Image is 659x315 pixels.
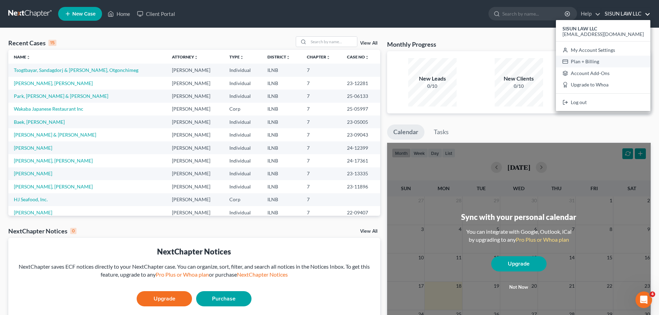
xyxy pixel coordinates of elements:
td: Individual [224,115,262,128]
a: Upgrade [137,291,192,306]
td: [PERSON_NAME] [166,115,224,128]
td: Individual [224,180,262,193]
div: You can integrate with Google, Outlook, iCal by upgrading to any [464,228,574,244]
a: My Account Settings [556,44,650,56]
div: 0 [70,228,76,234]
a: Chapterunfold_more [307,54,330,59]
td: Individual [224,154,262,167]
a: SISUN LAW LLC [601,8,650,20]
a: [PERSON_NAME] [14,170,52,176]
td: ILNB [262,90,301,102]
td: 7 [301,154,341,167]
td: [PERSON_NAME] [166,206,224,219]
td: [PERSON_NAME] [166,154,224,167]
a: Plan + Billing [556,56,650,67]
td: [PERSON_NAME] [166,193,224,206]
td: 7 [301,90,341,102]
div: New Clients [495,75,543,83]
a: [PERSON_NAME], [PERSON_NAME] [14,158,93,164]
a: Upgrade to Whoa [556,79,650,91]
span: [EMAIL_ADDRESS][DOMAIN_NAME] [562,31,644,37]
div: NextChapter saves ECF notices directly to your NextChapter case. You can organize, sort, filter, ... [14,263,375,279]
td: ILNB [262,64,301,76]
td: ILNB [262,154,301,167]
div: Recent Cases [8,39,56,47]
i: unfold_more [326,55,330,59]
strong: SISUN LAW LLC [562,26,597,31]
td: [PERSON_NAME] [166,167,224,180]
a: Calendar [387,124,424,140]
td: Individual [224,64,262,76]
td: [PERSON_NAME] [166,103,224,115]
td: ILNB [262,180,301,193]
a: Districtunfold_more [267,54,290,59]
a: Nameunfold_more [14,54,30,59]
a: [PERSON_NAME], [PERSON_NAME] [14,80,93,86]
a: Attorneyunfold_more [172,54,198,59]
td: 7 [301,167,341,180]
div: NextChapter Notices [14,246,375,257]
td: 7 [301,115,341,128]
a: Pro Plus or Whoa plan [156,271,209,278]
a: Help [577,8,601,20]
input: Search by name... [309,37,357,47]
td: [PERSON_NAME] [166,141,224,154]
td: ILNB [262,115,301,128]
td: Individual [224,141,262,154]
td: Corp [224,103,262,115]
td: Individual [224,206,262,219]
td: 23-05005 [341,115,380,128]
a: Log out [556,96,650,108]
td: Individual [224,90,262,102]
td: Individual [224,128,262,141]
h3: Monthly Progress [387,40,436,48]
a: View All [360,229,377,234]
td: 22-09407 [341,206,380,219]
a: [PERSON_NAME] & [PERSON_NAME] [14,132,96,138]
a: Park, [PERSON_NAME] & [PERSON_NAME] [14,93,108,99]
i: unfold_more [194,55,198,59]
a: Account Add-Ons [556,67,650,79]
a: Typeunfold_more [229,54,244,59]
td: 23-13335 [341,167,380,180]
td: Individual [224,167,262,180]
td: 7 [301,77,341,90]
div: 0/10 [408,83,457,90]
td: 7 [301,64,341,76]
div: 15 [48,40,56,46]
a: Case Nounfold_more [347,54,369,59]
div: Sync with your personal calendar [461,212,576,222]
i: unfold_more [26,55,30,59]
td: 7 [301,128,341,141]
td: Individual [224,77,262,90]
a: Pro Plus or Whoa plan [516,236,569,243]
i: unfold_more [286,55,290,59]
i: unfold_more [365,55,369,59]
td: 7 [301,206,341,219]
td: 7 [301,141,341,154]
td: 25-05997 [341,103,380,115]
td: ILNB [262,77,301,90]
td: ILNB [262,206,301,219]
a: Purchase [196,291,251,306]
td: 25-06133 [341,90,380,102]
td: 7 [301,193,341,206]
td: 23-11896 [341,180,380,193]
a: HJ Seafood, Inc. [14,196,48,202]
td: ILNB [262,128,301,141]
a: [PERSON_NAME] [14,210,52,215]
span: New Case [72,11,95,17]
a: Wakaba Japanese Restaurant Inc [14,106,83,112]
td: [PERSON_NAME] [166,77,224,90]
a: View All [360,41,377,46]
td: 23-09043 [341,128,380,141]
td: ILNB [262,167,301,180]
span: 4 [650,291,655,297]
td: 24-17361 [341,154,380,167]
a: Tasks [428,124,455,140]
button: Not now [491,280,547,294]
td: [PERSON_NAME] [166,90,224,102]
div: New Leads [408,75,457,83]
input: Search by name... [502,7,566,20]
a: Upgrade [491,256,547,271]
